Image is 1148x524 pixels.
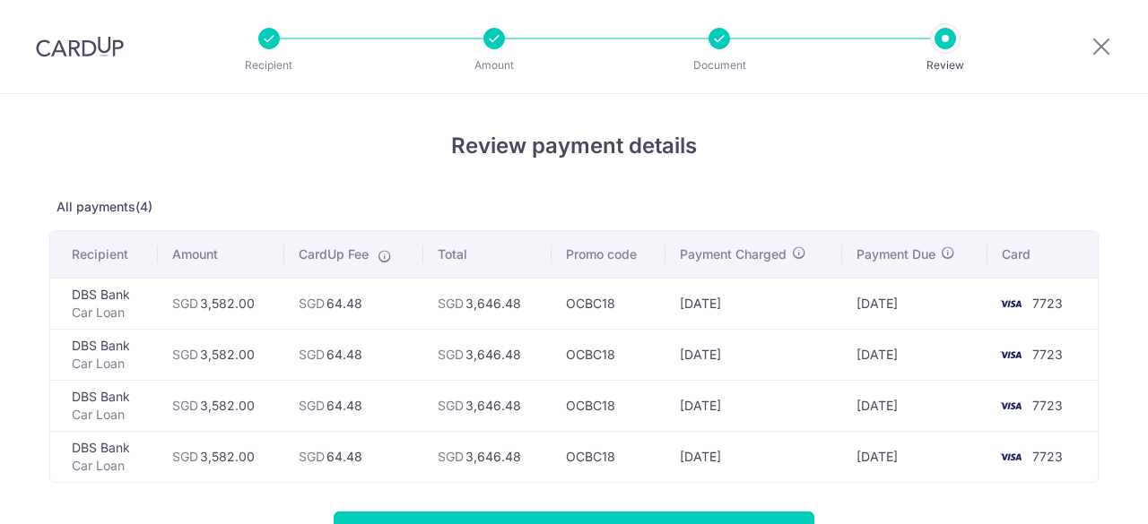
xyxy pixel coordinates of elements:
td: 64.48 [284,278,423,329]
p: Car Loan [72,304,143,322]
p: Recipient [203,56,335,74]
td: DBS Bank [50,278,158,329]
td: OCBC18 [552,380,665,431]
span: SGD [438,347,464,362]
td: 3,646.48 [423,329,552,380]
span: SGD [438,398,464,413]
td: [DATE] [665,329,842,380]
p: All payments(4) [49,198,1099,216]
span: 7723 [1032,449,1063,464]
td: [DATE] [842,278,987,329]
td: [DATE] [665,278,842,329]
td: 64.48 [284,329,423,380]
td: DBS Bank [50,431,158,482]
span: SGD [438,296,464,311]
td: OCBC18 [552,329,665,380]
span: SGD [172,347,198,362]
p: Car Loan [72,406,143,424]
p: Amount [428,56,561,74]
td: 3,646.48 [423,431,552,482]
span: 7723 [1032,398,1063,413]
th: Card [987,231,1098,278]
td: OCBC18 [552,431,665,482]
td: [DATE] [665,380,842,431]
span: SGD [299,449,325,464]
td: 3,582.00 [158,431,284,482]
iframe: Opens a widget where you can find more information [1033,470,1130,515]
th: Promo code [552,231,665,278]
td: 3,646.48 [423,380,552,431]
img: <span class="translation_missing" title="translation missing: en.account_steps.new_confirm_form.b... [993,293,1029,314]
p: Document [653,56,786,74]
p: Car Loan [72,355,143,373]
td: [DATE] [665,431,842,482]
th: Amount [158,231,284,278]
h4: Review payment details [49,130,1099,162]
td: OCBC18 [552,278,665,329]
td: DBS Bank [50,329,158,380]
span: 7723 [1032,296,1063,311]
td: 3,582.00 [158,380,284,431]
td: 64.48 [284,380,423,431]
td: 3,582.00 [158,278,284,329]
img: CardUp [36,36,124,57]
td: 3,646.48 [423,278,552,329]
td: [DATE] [842,329,987,380]
span: SGD [172,398,198,413]
span: 7723 [1032,347,1063,362]
span: SGD [299,398,325,413]
span: SGD [438,449,464,464]
span: SGD [172,296,198,311]
img: <span class="translation_missing" title="translation missing: en.account_steps.new_confirm_form.b... [993,344,1029,365]
td: [DATE] [842,380,987,431]
td: [DATE] [842,431,987,482]
p: Review [879,56,1012,74]
td: DBS Bank [50,380,158,431]
td: 3,582.00 [158,329,284,380]
span: Payment Due [857,245,935,263]
th: Recipient [50,231,158,278]
span: SGD [299,347,325,362]
img: <span class="translation_missing" title="translation missing: en.account_steps.new_confirm_form.b... [993,395,1029,417]
span: SGD [172,449,198,464]
p: Car Loan [72,457,143,475]
span: CardUp Fee [299,245,369,263]
th: Total [423,231,552,278]
span: Payment Charged [680,245,787,263]
span: SGD [299,296,325,311]
td: 64.48 [284,431,423,482]
img: <span class="translation_missing" title="translation missing: en.account_steps.new_confirm_form.b... [993,446,1029,468]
